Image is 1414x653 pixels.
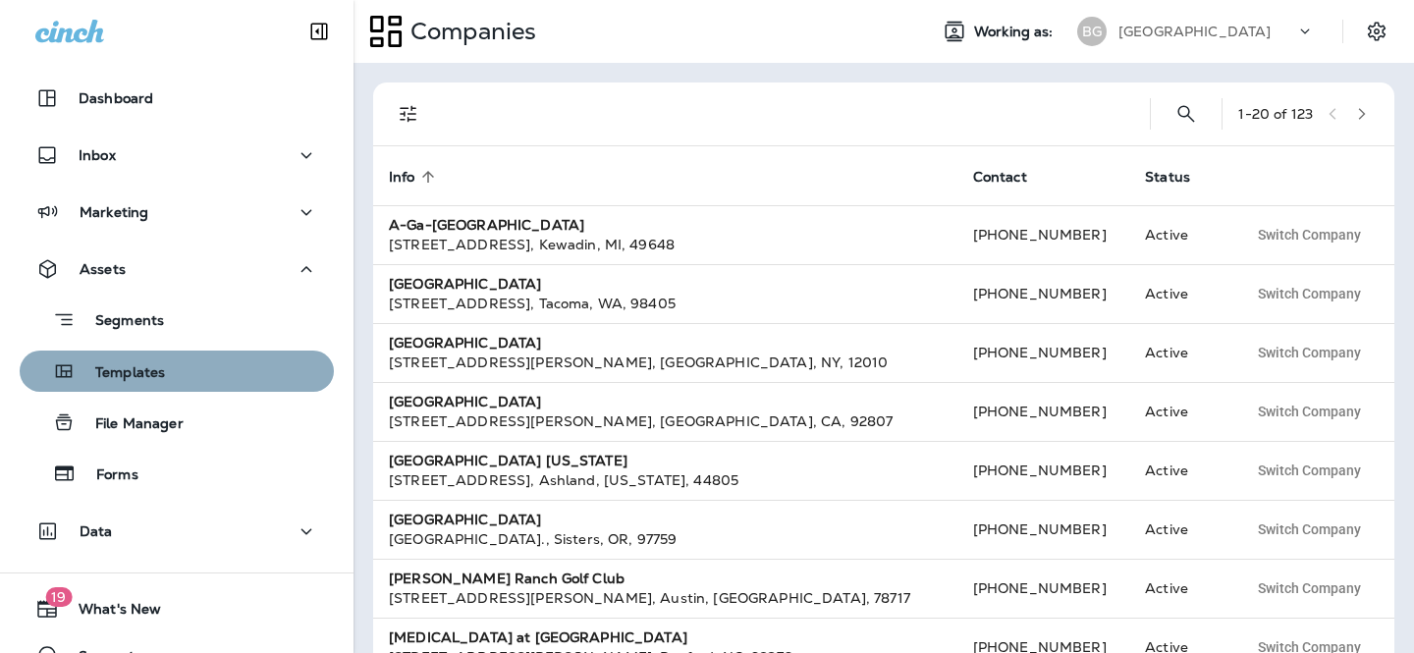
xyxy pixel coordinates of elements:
[1247,515,1372,544] button: Switch Company
[389,411,942,431] div: [STREET_ADDRESS][PERSON_NAME] , [GEOGRAPHIC_DATA] , CA , 92807
[59,601,161,625] span: What's New
[20,136,334,175] button: Inbox
[957,205,1129,264] td: [PHONE_NUMBER]
[957,264,1129,323] td: [PHONE_NUMBER]
[389,470,942,490] div: [STREET_ADDRESS] , Ashland , [US_STATE] , 44805
[1247,397,1372,426] button: Switch Company
[389,94,428,134] button: Filters
[79,90,153,106] p: Dashboard
[1129,205,1230,264] td: Active
[1129,500,1230,559] td: Active
[957,559,1129,618] td: [PHONE_NUMBER]
[389,275,541,293] strong: [GEOGRAPHIC_DATA]
[1145,169,1190,186] span: Status
[403,17,536,46] p: Companies
[1247,279,1372,308] button: Switch Company
[389,168,441,186] span: Info
[20,249,334,289] button: Assets
[1247,456,1372,485] button: Switch Company
[389,452,627,469] strong: [GEOGRAPHIC_DATA] [US_STATE]
[389,216,584,234] strong: A-Ga-[GEOGRAPHIC_DATA]
[957,382,1129,441] td: [PHONE_NUMBER]
[76,312,164,332] p: Segments
[389,393,541,410] strong: [GEOGRAPHIC_DATA]
[389,570,625,587] strong: [PERSON_NAME] Ranch Golf Club
[20,512,334,551] button: Data
[1258,228,1361,242] span: Switch Company
[20,402,334,443] button: File Manager
[1247,338,1372,367] button: Switch Company
[1247,220,1372,249] button: Switch Company
[20,79,334,118] button: Dashboard
[389,511,541,528] strong: [GEOGRAPHIC_DATA]
[389,529,942,549] div: [GEOGRAPHIC_DATA]. , Sisters , OR , 97759
[1238,106,1313,122] div: 1 - 20 of 123
[389,588,942,608] div: [STREET_ADDRESS][PERSON_NAME] , Austin , [GEOGRAPHIC_DATA] , 78717
[389,294,942,313] div: [STREET_ADDRESS] , Tacoma , WA , 98405
[1129,323,1230,382] td: Active
[1258,346,1361,359] span: Switch Company
[80,261,126,277] p: Assets
[20,351,334,392] button: Templates
[1258,287,1361,300] span: Switch Company
[1129,441,1230,500] td: Active
[1359,14,1394,49] button: Settings
[1129,559,1230,618] td: Active
[973,169,1027,186] span: Contact
[1167,94,1206,134] button: Search Companies
[1145,168,1216,186] span: Status
[292,12,347,51] button: Collapse Sidebar
[974,24,1058,40] span: Working as:
[80,523,113,539] p: Data
[1129,264,1230,323] td: Active
[76,415,184,434] p: File Manager
[389,235,942,254] div: [STREET_ADDRESS] , Kewadin , MI , 49648
[79,147,116,163] p: Inbox
[20,192,334,232] button: Marketing
[389,334,541,352] strong: [GEOGRAPHIC_DATA]
[1258,405,1361,418] span: Switch Company
[80,204,148,220] p: Marketing
[957,441,1129,500] td: [PHONE_NUMBER]
[76,364,165,383] p: Templates
[1258,522,1361,536] span: Switch Company
[957,323,1129,382] td: [PHONE_NUMBER]
[20,453,334,494] button: Forms
[77,466,138,485] p: Forms
[20,299,334,341] button: Segments
[1247,573,1372,603] button: Switch Company
[973,168,1053,186] span: Contact
[389,628,687,646] strong: [MEDICAL_DATA] at [GEOGRAPHIC_DATA]
[1258,581,1361,595] span: Switch Company
[389,169,415,186] span: Info
[1077,17,1107,46] div: BG
[45,587,72,607] span: 19
[20,589,334,628] button: 19What's New
[1118,24,1271,39] p: [GEOGRAPHIC_DATA]
[1258,463,1361,477] span: Switch Company
[389,353,942,372] div: [STREET_ADDRESS][PERSON_NAME] , [GEOGRAPHIC_DATA] , NY , 12010
[957,500,1129,559] td: [PHONE_NUMBER]
[1129,382,1230,441] td: Active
